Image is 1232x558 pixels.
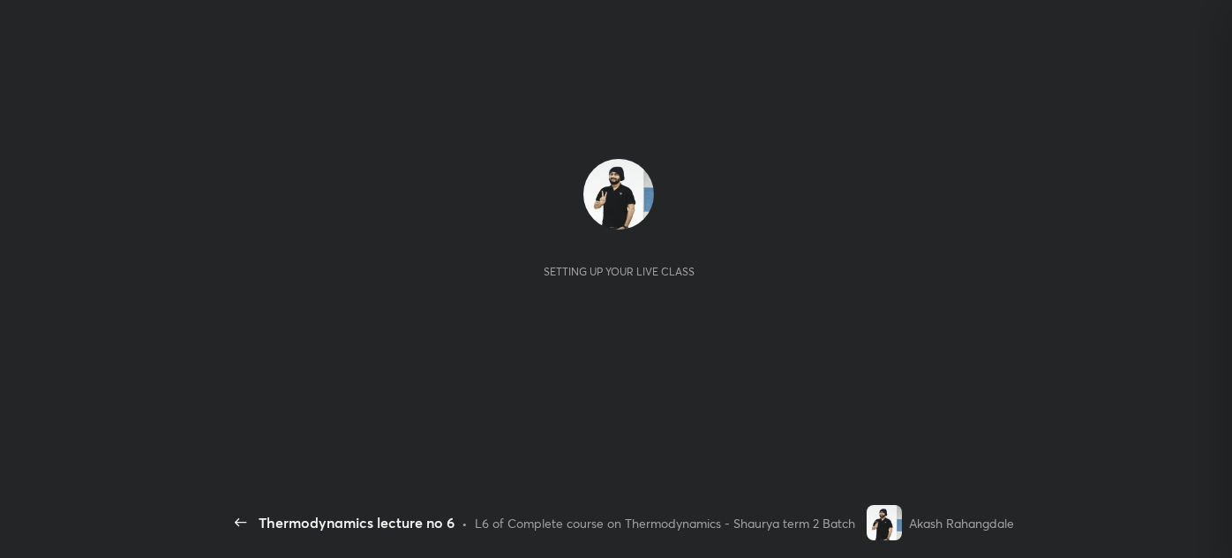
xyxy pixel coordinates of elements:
div: Akash Rahangdale [909,514,1014,532]
div: • [462,514,468,532]
div: L6 of Complete course on Thermodynamics - Shaurya term 2 Batch [475,514,855,532]
div: Setting up your live class [544,265,695,278]
img: 8f727a4dc88941a88946b79831ce2c15.jpg [583,159,654,230]
div: Thermodynamics lecture no 6 [259,512,454,533]
img: 8f727a4dc88941a88946b79831ce2c15.jpg [867,505,902,540]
